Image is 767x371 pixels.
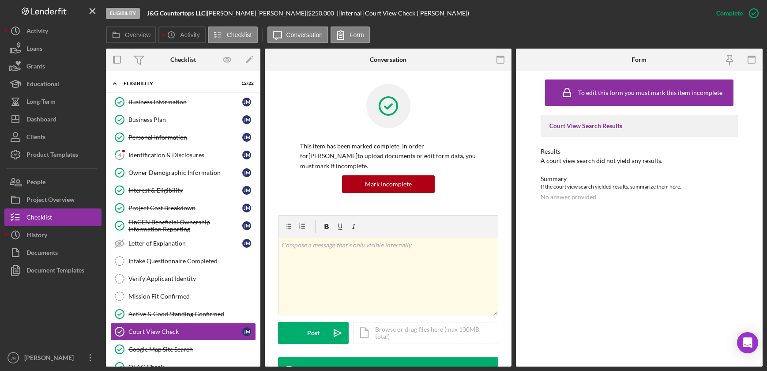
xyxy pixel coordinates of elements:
[128,257,256,265] div: Intake Questionnaire Completed
[4,261,102,279] button: Document Templates
[4,110,102,128] a: Dashboard
[207,10,308,17] div: [PERSON_NAME] [PERSON_NAME] |
[26,146,78,166] div: Product Templates
[370,56,406,63] div: Conversation
[128,346,256,353] div: Google Map Site Search
[242,133,251,142] div: J M
[110,235,256,252] a: Letter of ExplanationJM
[242,221,251,230] div: J M
[278,322,349,344] button: Post
[128,310,256,318] div: Active & Good Standing Confirmed
[4,22,102,40] button: Activity
[308,9,334,17] span: $250,000
[307,322,320,344] div: Post
[22,349,79,369] div: [PERSON_NAME]
[110,146,256,164] a: 4Identification & DisclosuresJM
[26,128,45,148] div: Clients
[331,26,370,43] button: Form
[4,146,102,163] a: Product Templates
[106,26,156,43] button: Overview
[11,356,16,360] text: JN
[147,10,207,17] div: |
[128,204,242,212] div: Project Cost Breakdown
[716,4,743,22] div: Complete
[549,122,729,129] div: Court View Search Results
[4,57,102,75] button: Grants
[227,31,252,38] label: Checklist
[110,199,256,217] a: Project Cost BreakdownJM
[128,98,242,106] div: Business Information
[208,26,258,43] button: Checklist
[128,293,256,300] div: Mission Fit Confirmed
[238,81,254,86] div: 12 / 22
[128,328,242,335] div: Court View Check
[242,98,251,106] div: J M
[128,219,242,233] div: FinCEN Beneficial Ownership Information Reporting
[4,191,102,208] button: Project Overview
[4,349,102,367] button: JN[PERSON_NAME]
[4,226,102,244] button: History
[350,31,364,38] label: Form
[110,111,256,129] a: Business PlanJM
[110,341,256,358] a: Google Map Site Search
[707,4,763,22] button: Complete
[26,191,75,211] div: Project Overview
[128,363,256,371] div: OFAC Check
[342,175,435,193] button: Mark Incomplete
[125,31,150,38] label: Overview
[128,275,256,282] div: Verify Applicant Identity
[286,31,323,38] label: Conversation
[147,9,205,17] b: J&G Countertops LLC
[110,129,256,146] a: Personal InformationJM
[26,173,45,193] div: People
[578,89,722,96] div: To edit this form you must mark this item incomplete
[4,93,102,110] button: Long-Term
[110,288,256,305] a: Mission Fit Confirmed
[4,173,102,191] button: People
[124,81,232,86] div: Eligibility
[365,175,412,193] div: Mark Incomplete
[337,10,469,17] div: | [Internal] Court View Check ([PERSON_NAME])
[737,332,758,353] div: Open Intercom Messenger
[26,22,48,42] div: Activity
[242,327,251,336] div: J M
[128,134,242,141] div: Personal Information
[110,305,256,323] a: Active & Good Standing Confirmed
[26,40,42,60] div: Loans
[128,169,242,176] div: Owner Demographic Information
[4,75,102,93] button: Educational
[170,56,196,63] div: Checklist
[110,182,256,199] a: Interest & EligibilityJM
[26,244,58,264] div: Documents
[242,239,251,248] div: J M
[110,252,256,270] a: Intake Questionnaire Completed
[4,244,102,261] button: Documents
[541,148,738,155] div: Results
[541,175,738,182] div: Summary
[242,151,251,159] div: J M
[26,208,52,228] div: Checklist
[267,26,329,43] button: Conversation
[4,128,102,146] button: Clients
[4,208,102,226] button: Checklist
[541,157,662,164] div: A court view search did not yield any results.
[110,270,256,288] a: Verify Applicant Identity
[4,40,102,57] a: Loans
[26,226,47,246] div: History
[300,141,476,171] p: This item has been marked complete. In order for [PERSON_NAME] to upload documents or edit form d...
[242,115,251,124] div: J M
[110,93,256,111] a: Business InformationJM
[128,187,242,194] div: Interest & Eligibility
[26,261,84,281] div: Document Templates
[158,26,205,43] button: Activity
[242,204,251,212] div: J M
